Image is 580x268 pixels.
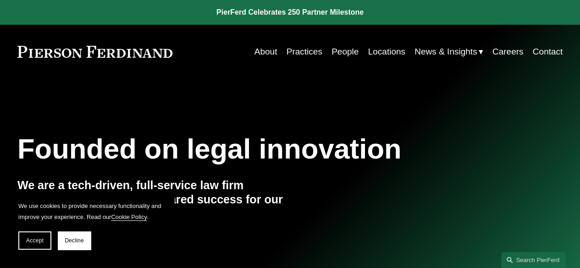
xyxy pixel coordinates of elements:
[17,178,290,222] h4: We are a tech-driven, full-service law firm delivering outcomes and shared success for our global...
[58,231,91,250] button: Decline
[17,133,472,165] h1: Founded on legal innovation
[9,191,174,259] section: Cookie banner
[287,43,322,60] a: Practices
[26,237,44,244] span: Accept
[533,43,563,60] a: Contact
[254,43,277,60] a: About
[414,43,483,60] a: folder dropdown
[111,213,147,220] a: Cookie Policy
[414,44,477,60] span: News & Insights
[492,43,524,60] a: Careers
[65,237,84,244] span: Decline
[18,231,51,250] button: Accept
[501,252,565,268] a: Search this site
[18,201,165,222] p: We use cookies to provide necessary functionality and improve your experience. Read our .
[331,43,359,60] a: People
[368,43,405,60] a: Locations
